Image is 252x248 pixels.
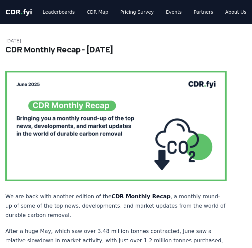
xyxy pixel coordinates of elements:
[188,6,219,18] a: Partners
[5,71,227,181] img: blog post image
[37,6,80,18] a: Leaderboards
[5,192,227,220] p: We are back with another edition of the , a monthly round-up of some of the top news, development...
[160,6,187,18] a: Events
[5,7,32,17] a: CDR.fyi
[5,44,247,55] h1: CDR Monthly Recap - [DATE]
[5,37,247,44] p: [DATE]
[115,6,159,18] a: Pricing Survey
[82,6,114,18] a: CDR Map
[5,8,32,16] span: CDR fyi
[21,8,23,16] span: .
[220,6,252,18] a: About Us
[112,193,171,200] strong: CDR Monthly Recap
